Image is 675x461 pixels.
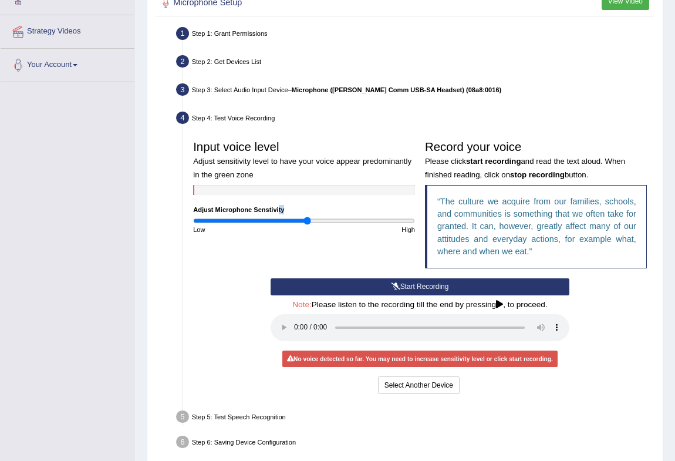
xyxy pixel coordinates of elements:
[466,157,521,166] b: start recording
[510,170,565,179] b: stop recording
[437,197,636,256] q: The culture we acquire from our families, schools, and communities is something that we often tak...
[271,301,569,309] h4: Please listen to the recording till the end by pressing , to proceed.
[292,86,501,93] b: Microphone ([PERSON_NAME] Comm USB-SA Headset) (08a8:0016)
[282,351,558,367] div: No voice detected so far. You may need to increase sensitivity level or click start recording.
[172,52,659,74] div: Step 2: Get Devices List
[1,15,134,45] a: Strategy Videos
[172,24,659,46] div: Step 1: Grant Permissions
[172,80,659,102] div: Step 3: Select Audio Input Device
[172,408,659,429] div: Step 5: Test Speech Recognition
[172,109,659,130] div: Step 4: Test Voice Recording
[172,433,659,455] div: Step 6: Saving Device Configuration
[1,49,134,78] a: Your Account
[188,225,304,234] div: Low
[292,300,312,309] span: Note:
[304,225,420,234] div: High
[378,376,460,393] button: Select Another Device
[271,278,569,295] button: Start Recording
[193,157,411,179] small: Adjust sensitivity level to have your voice appear predominantly in the green zone
[425,140,647,180] h3: Record your voice
[193,140,415,180] h3: Input voice level
[193,205,284,214] label: Adjust Microphone Senstivity
[288,86,502,93] span: –
[425,157,625,179] small: Please click and read the text aloud. When finished reading, click on button.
